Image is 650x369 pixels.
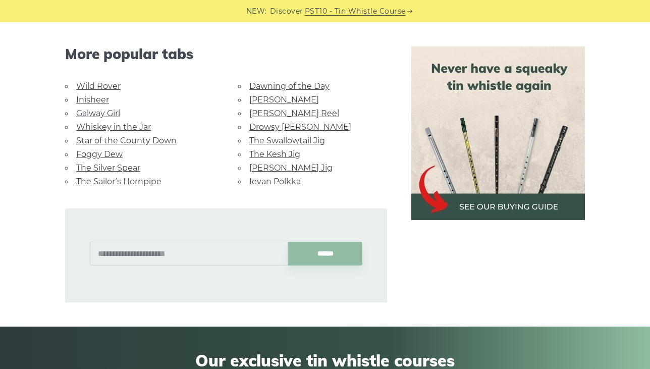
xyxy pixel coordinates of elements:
a: Inisheer [76,95,109,104]
a: Foggy Dew [76,149,123,159]
a: Drowsy [PERSON_NAME] [249,122,351,132]
a: [PERSON_NAME] Reel [249,109,339,118]
a: Whiskey in the Jar [76,122,151,132]
a: Dawning of the Day [249,81,330,91]
a: [PERSON_NAME] [249,95,319,104]
a: The Kesh Jig [249,149,300,159]
a: The Sailor’s Hornpipe [76,177,161,186]
a: Galway Girl [76,109,120,118]
a: Ievan Polkka [249,177,301,186]
span: NEW: [246,6,267,17]
a: Wild Rover [76,81,121,91]
img: tin whistle buying guide [411,46,585,220]
a: Star of the County Down [76,136,177,145]
a: [PERSON_NAME] Jig [249,163,333,173]
span: Discover [270,6,303,17]
a: The Silver Spear [76,163,140,173]
span: More popular tabs [65,45,387,63]
a: The Swallowtail Jig [249,136,325,145]
a: PST10 - Tin Whistle Course [305,6,406,17]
